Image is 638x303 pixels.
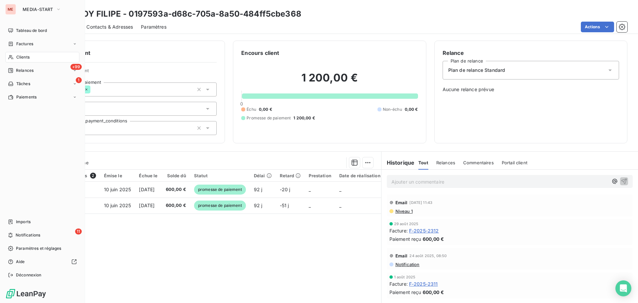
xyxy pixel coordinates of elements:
span: _ [339,203,341,208]
span: 11 [75,228,82,234]
span: 10 juin 2025 [104,187,131,192]
h6: Relance [443,49,619,57]
span: 0 [240,101,243,106]
span: 600,00 € [423,235,444,242]
span: Paiements [16,94,37,100]
div: Prestation [309,173,331,178]
div: Échue le [139,173,158,178]
div: Date de réalisation [339,173,380,178]
span: 600,00 € [423,289,444,296]
span: 24 août 2025, 08:50 [409,254,447,258]
span: Portail client [502,160,527,165]
span: _ [309,203,311,208]
span: Facture : [389,280,408,287]
img: Logo LeanPay [5,288,47,299]
span: Notification [395,262,420,267]
span: -20 j [280,187,290,192]
input: Ajouter une valeur [90,86,96,92]
div: Retard [280,173,301,178]
span: 92 j [254,187,263,192]
span: F-2025-2312 [409,227,439,234]
span: Imports [16,219,31,225]
span: Paiement reçu [389,235,421,242]
h3: BONGOY FILIPE - 0197593a-d68c-705a-8a50-484ff5cbe368 [58,8,301,20]
span: 600,00 € [166,202,186,209]
span: F-2025-2311 [409,280,438,287]
span: 0,00 € [259,106,272,112]
span: Tableau de bord [16,28,47,34]
span: Paiement reçu [389,289,421,296]
span: Factures [16,41,33,47]
span: Relances [16,68,34,74]
span: _ [339,187,341,192]
span: [DATE] 11:43 [409,201,432,205]
span: [DATE] [139,203,155,208]
span: promesse de paiement [194,185,246,195]
span: 1 août 2025 [394,275,416,279]
input: Ajouter une valeur [83,125,89,131]
span: 1 200,00 € [293,115,315,121]
span: Relances [436,160,455,165]
span: 92 j [254,203,263,208]
div: ME [5,4,16,15]
div: Statut [194,173,246,178]
span: promesse de paiement [194,201,246,211]
a: Aide [5,256,79,267]
span: 2 [90,173,96,179]
span: Échu [247,106,256,112]
div: Solde dû [166,173,186,178]
span: Contacts & Adresses [86,24,133,30]
span: MEDIA-START [23,7,53,12]
span: 0,00 € [405,106,418,112]
span: +99 [70,64,82,70]
h6: Informations client [40,49,217,57]
h2: 1 200,00 € [241,71,418,91]
span: Email [395,253,408,258]
span: 29 août 2025 [394,222,419,226]
div: Délai [254,173,272,178]
span: Facture : [389,227,408,234]
span: Paramètres [141,24,166,30]
span: Aucune relance prévue [443,86,619,93]
div: Open Intercom Messenger [615,280,631,296]
span: 10 juin 2025 [104,203,131,208]
span: Notifications [16,232,40,238]
div: Émise le [104,173,131,178]
span: _ [309,187,311,192]
span: Paramètres et réglages [16,245,61,251]
span: Plan de relance Standard [448,67,505,74]
span: 1 [76,77,82,83]
span: Email [395,200,408,205]
span: Clients [16,54,30,60]
h6: Encours client [241,49,279,57]
span: Tout [418,160,428,165]
span: Aide [16,259,25,265]
span: 600,00 € [166,186,186,193]
span: Propriétés Client [53,68,217,77]
span: Commentaires [463,160,494,165]
span: Non-échu [383,106,402,112]
span: [DATE] [139,187,155,192]
button: Actions [581,22,614,32]
span: Tâches [16,81,30,87]
span: Niveau 1 [395,209,413,214]
span: Déconnexion [16,272,42,278]
span: Promesse de paiement [247,115,291,121]
h6: Historique [381,159,415,167]
span: -51 j [280,203,289,208]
